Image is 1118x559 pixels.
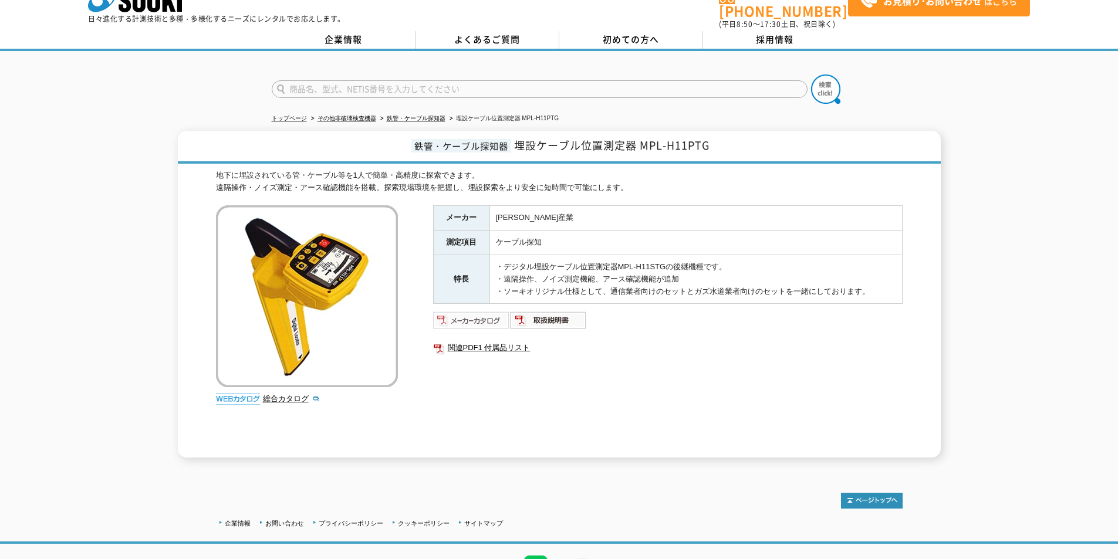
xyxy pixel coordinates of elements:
th: 特長 [433,255,489,304]
img: トップページへ [841,493,903,509]
a: 企業情報 [272,31,416,49]
span: (平日 ～ 土日、祝日除く) [719,19,835,29]
span: 初めての方へ [603,33,659,46]
a: 初めての方へ [559,31,703,49]
td: [PERSON_NAME]産業 [489,206,902,231]
img: webカタログ [216,393,260,405]
a: 取扱説明書 [510,319,587,328]
img: btn_search.png [811,74,840,104]
img: メーカーカタログ [433,311,510,330]
td: ケーブル探知 [489,231,902,255]
img: 取扱説明書 [510,311,587,330]
a: お問い合わせ [265,520,304,527]
a: 関連PDF1 付属品リスト [433,340,903,355]
div: 地下に埋設されている管・ケーブル等を1人で簡単・高精度に探索できます。 遠隔操作・ノイズ測定・アース確認機能を搭載。探索現場環境を把握し、埋設探索をより安全に短時間で可能にします。 [216,170,903,194]
span: 8:50 [737,19,753,29]
span: 17:30 [760,19,781,29]
td: ・デジタル埋設ケーブル位置測定器MPL-H11STGの後継機種です。 ・遠隔操作、ノイズ測定機能、アース確認機能が追加 ・ソーキオリジナル仕様として、通信業者向けのセットとガズ水道業者向けのセッ... [489,255,902,304]
a: 総合カタログ [263,394,320,403]
a: クッキーポリシー [398,520,450,527]
th: 測定項目 [433,231,489,255]
a: 企業情報 [225,520,251,527]
a: 採用情報 [703,31,847,49]
a: 鉄管・ケーブル探知器 [387,115,445,121]
a: トップページ [272,115,307,121]
li: 埋設ケーブル位置測定器 MPL-H11PTG [447,113,559,125]
img: 埋設ケーブル位置測定器 MPL-H11PTG [216,205,398,387]
a: プライバシーポリシー [319,520,383,527]
a: よくあるご質問 [416,31,559,49]
span: 埋設ケーブル位置測定器 MPL-H11PTG [514,137,710,153]
a: その他非破壊検査機器 [318,115,376,121]
a: サイトマップ [464,520,503,527]
span: 鉄管・ケーブル探知器 [411,139,511,153]
a: メーカーカタログ [433,319,510,328]
p: 日々進化する計測技術と多種・多様化するニーズにレンタルでお応えします。 [88,15,345,22]
input: 商品名、型式、NETIS番号を入力してください [272,80,808,98]
th: メーカー [433,206,489,231]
